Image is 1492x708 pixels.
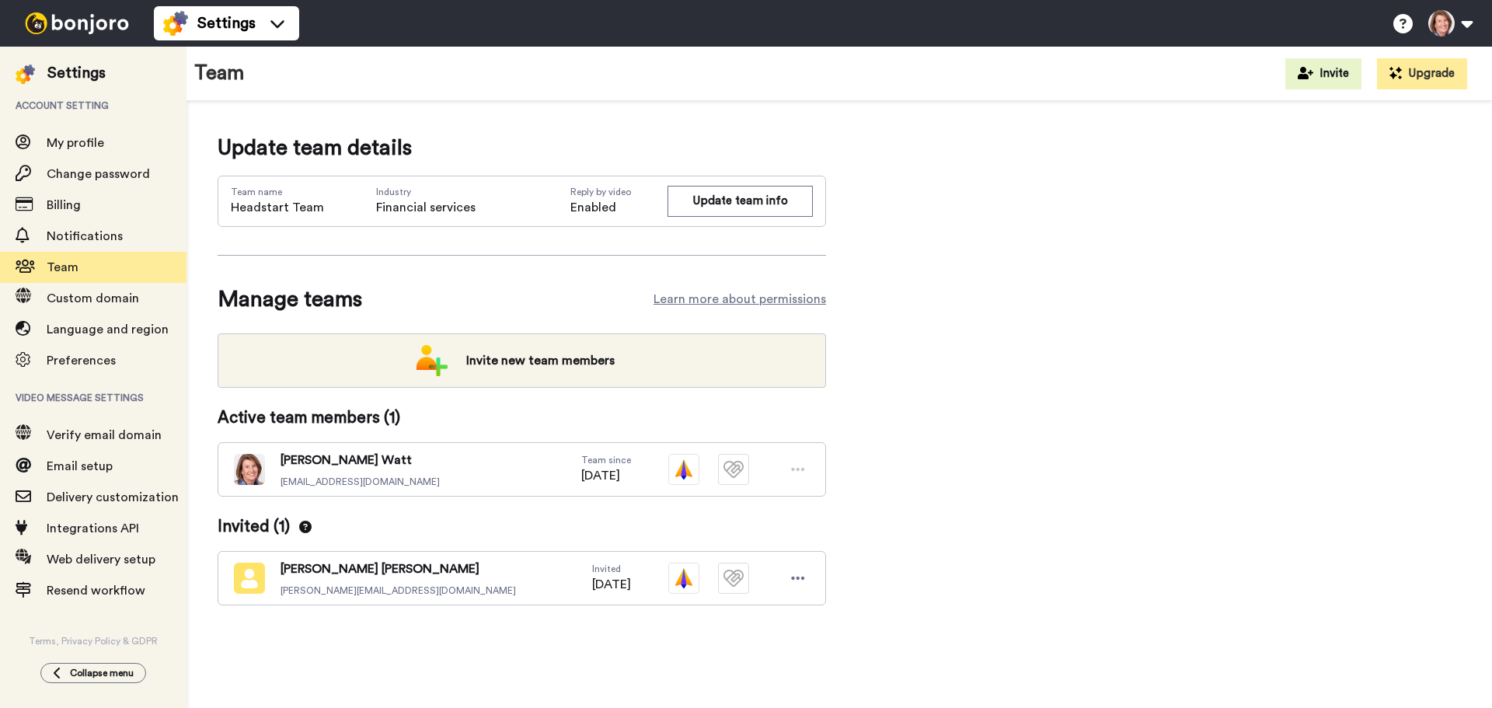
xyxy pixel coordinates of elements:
span: [PERSON_NAME][EMAIL_ADDRESS][DOMAIN_NAME] [281,584,516,597]
span: Manage teams [218,284,362,315]
img: vm-color.svg [668,454,699,485]
span: Financial services [376,198,476,217]
img: tm-plain.svg [718,454,749,485]
img: bj-logo-header-white.svg [19,12,135,34]
span: My profile [47,137,104,149]
img: settings-colored.svg [163,11,188,36]
img: add-team.png [417,345,448,376]
button: Invite [1285,58,1361,89]
span: [DATE] [592,575,631,594]
span: Delivery customization [47,491,179,504]
span: Custom domain [47,292,139,305]
span: Web delivery setup [47,553,155,566]
span: Collapse menu [70,667,134,679]
span: [DATE] [581,466,631,485]
a: Learn more about permissions [654,290,826,309]
span: Invited [592,563,631,575]
span: Active team members ( 1 ) [218,406,400,430]
span: Resend workflow [47,584,145,597]
span: Settings [197,12,256,34]
span: Team since [581,454,631,466]
span: [PERSON_NAME] Watt [281,451,440,469]
span: Verify email domain [47,429,162,441]
span: Invite new team members [454,345,627,376]
img: settings-colored.svg [16,65,35,84]
span: Integrations API [47,522,139,535]
span: Industry [376,186,476,198]
img: 621c16c7-a60b-48f8-b0b5-f158d0b0809f-1759891800.jpg [234,454,265,485]
span: [PERSON_NAME] [PERSON_NAME] [281,560,516,578]
span: Preferences [47,354,116,367]
span: Notifications [47,230,123,242]
h1: Team [194,62,245,85]
span: Enabled [570,198,668,217]
span: Reply by video [570,186,668,198]
span: Team name [231,186,324,198]
button: Upgrade [1377,58,1467,89]
span: Billing [47,199,81,211]
img: vm-color.svg [668,563,699,594]
div: Settings [47,62,106,84]
span: [EMAIL_ADDRESS][DOMAIN_NAME] [281,476,440,488]
span: Email setup [47,460,113,473]
span: Headstart Team [231,198,324,217]
button: Update team info [668,186,813,216]
span: Language and region [47,323,169,336]
span: Invited ( 1 ) [218,515,312,539]
button: Collapse menu [40,663,146,683]
span: Change password [47,168,150,180]
span: Update team details [218,132,826,163]
img: tm-plain.svg [718,563,749,594]
span: Team [47,261,78,274]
